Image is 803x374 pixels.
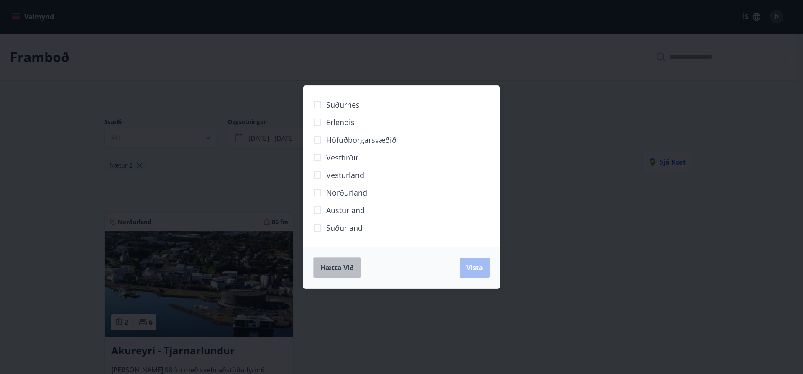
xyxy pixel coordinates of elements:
span: Vestfirðir [326,152,358,163]
span: Hætta við [320,263,354,272]
span: Höfuðborgarsvæðið [326,134,396,145]
span: Erlendis [326,117,355,128]
span: Suðurnes [326,99,360,110]
span: Suðurland [326,222,363,233]
span: Norðurland [326,187,367,198]
span: Vesturland [326,170,364,181]
button: Hætta við [313,257,361,278]
span: Austurland [326,205,365,216]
